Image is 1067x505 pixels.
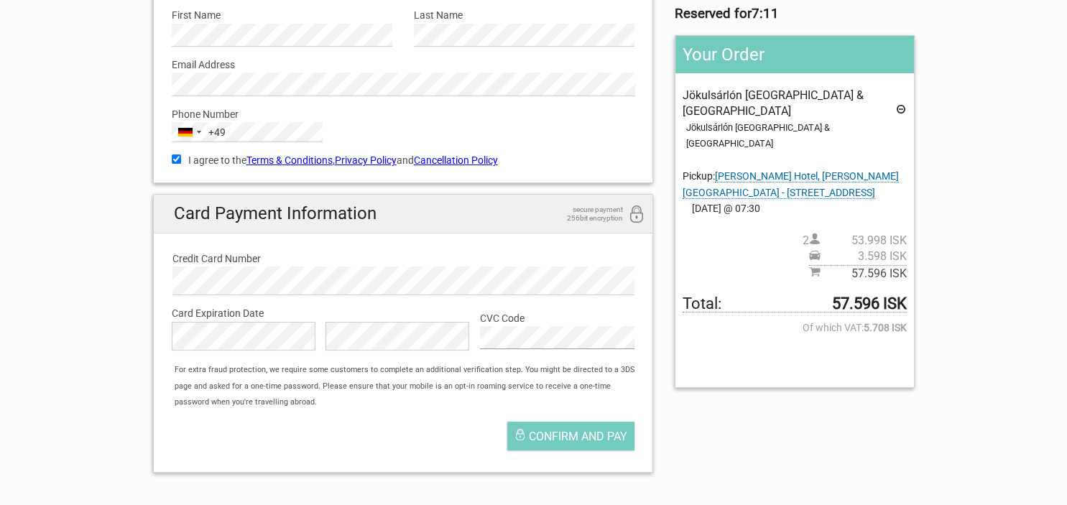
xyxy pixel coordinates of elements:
span: Confirm and pay [529,430,627,443]
span: 2 person(s) [803,233,907,249]
label: Card Expiration Date [172,305,635,321]
h3: Reserved for [675,6,914,22]
span: Total to be paid [683,296,906,312]
label: I agree to the , and [172,152,635,168]
span: 57.596 ISK [821,266,907,282]
a: Privacy Policy [335,154,397,166]
button: Open LiveChat chat widget [165,22,183,40]
h2: Card Payment Information [154,195,653,233]
span: 3.598 ISK [821,249,907,264]
span: [DATE] @ 07:30 [683,200,906,216]
div: +49 [208,124,226,140]
span: Of which VAT: [683,320,906,335]
label: Credit Card Number [172,251,634,267]
label: Last Name [414,7,634,23]
a: Cancellation Policy [414,154,498,166]
label: First Name [172,7,392,23]
i: 256bit encryption [628,205,645,225]
strong: 57.596 ISK [832,296,907,312]
button: Confirm and pay [507,422,634,450]
button: Selected country [172,123,226,142]
label: Email Address [172,57,635,73]
strong: 7:11 [752,6,779,22]
a: Terms & Conditions [246,154,333,166]
span: Change pickup place [683,170,899,198]
label: CVC Code [480,310,634,326]
span: Pickup price [809,249,907,264]
span: secure payment 256bit encryption [551,205,623,223]
p: We're away right now. Please check back later! [20,25,162,37]
div: For extra fraud protection, we require some customers to complete an additional verification step... [167,362,652,410]
strong: 5.708 ISK [864,320,907,335]
h2: Your Order [675,36,913,73]
span: Jökulsárlón [GEOGRAPHIC_DATA] & [GEOGRAPHIC_DATA] [683,88,864,118]
span: Subtotal [809,265,907,282]
label: Phone Number [172,106,635,122]
div: Jökulsárlón [GEOGRAPHIC_DATA] & [GEOGRAPHIC_DATA] [686,120,906,152]
span: Pickup: [683,170,899,198]
span: 53.998 ISK [821,233,907,249]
